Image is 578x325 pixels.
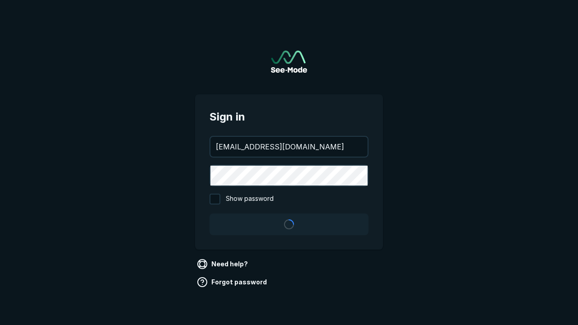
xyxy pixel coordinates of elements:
a: Go to sign in [271,51,307,73]
input: your@email.com [210,137,368,157]
a: Need help? [195,257,252,271]
img: See-Mode Logo [271,51,307,73]
span: Show password [226,194,274,204]
a: Forgot password [195,275,270,289]
span: Sign in [210,109,368,125]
